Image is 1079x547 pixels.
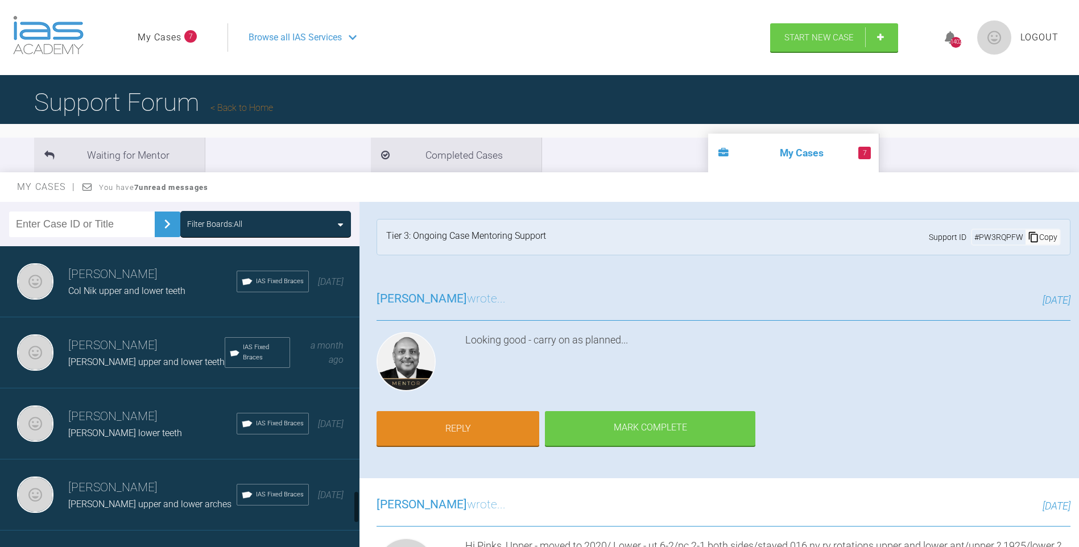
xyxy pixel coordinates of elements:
span: Col Nik upper and lower teeth [68,285,185,296]
span: 7 [184,30,197,43]
span: IAS Fixed Braces [243,342,285,363]
strong: 7 unread messages [134,183,208,192]
span: IAS Fixed Braces [256,276,304,287]
img: Neil Fearns [17,476,53,513]
img: Neil Fearns [17,263,53,300]
h1: Support Forum [34,82,273,122]
h3: [PERSON_NAME] [68,407,237,426]
img: logo-light.3e3ef733.png [13,16,84,55]
span: My Cases [17,181,76,192]
div: Filter Boards: All [187,218,242,230]
div: Looking good - carry on as planned... [465,332,1070,396]
span: 7 [858,147,871,159]
li: Completed Cases [371,138,541,172]
span: Support ID [929,231,966,243]
input: Enter Case ID or Title [9,212,155,237]
span: [DATE] [1043,500,1070,512]
span: [DATE] [1043,294,1070,306]
span: a month ago [311,340,344,366]
h3: [PERSON_NAME] [68,265,237,284]
h3: wrote... [377,495,506,515]
img: profile.png [977,20,1011,55]
h3: wrote... [377,289,506,309]
span: [PERSON_NAME] [377,292,467,305]
div: Mark Complete [545,411,755,446]
span: [PERSON_NAME] lower teeth [68,428,182,438]
span: You have [99,183,209,192]
div: 1402 [950,37,961,48]
img: Neil Fearns [17,334,53,371]
span: [DATE] [318,490,344,500]
span: IAS Fixed Braces [256,490,304,500]
a: Start New Case [770,23,898,52]
span: [PERSON_NAME] upper and lower arches [68,499,231,509]
li: Waiting for Mentor [34,138,205,172]
a: Reply [377,411,539,446]
img: Utpalendu Bose [377,332,436,391]
span: [PERSON_NAME] [377,498,467,511]
img: Neil Fearns [17,405,53,442]
span: Start New Case [784,32,854,43]
li: My Cases [708,134,879,172]
div: # PW3RQPFW [972,231,1026,243]
div: Tier 3: Ongoing Case Mentoring Support [386,229,546,246]
img: chevronRight.28bd32b0.svg [158,215,176,233]
span: IAS Fixed Braces [256,418,304,429]
span: [DATE] [318,276,344,287]
span: [PERSON_NAME] upper and lower teeth [68,357,225,367]
a: My Cases [138,30,181,45]
h3: [PERSON_NAME] [68,478,237,498]
h3: [PERSON_NAME] [68,336,225,355]
a: Back to Home [210,102,273,113]
span: Browse all IAS Services [249,30,342,45]
div: Copy [1026,230,1060,245]
a: Logout [1020,30,1059,45]
span: [DATE] [318,418,344,429]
